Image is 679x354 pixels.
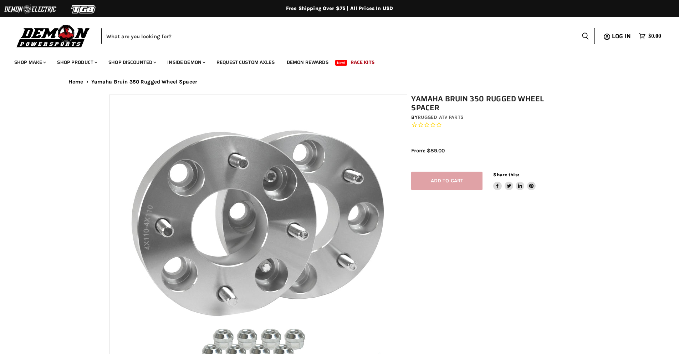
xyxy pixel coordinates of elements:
[493,172,519,177] span: Share this:
[54,79,625,85] nav: Breadcrumbs
[57,2,111,16] img: TGB Logo 2
[4,2,57,16] img: Demon Electric Logo 2
[281,55,334,70] a: Demon Rewards
[14,23,92,49] img: Demon Powersports
[101,28,595,44] form: Product
[91,79,197,85] span: Yamaha Bruin 350 Rugged Wheel Spacer
[411,95,574,112] h1: Yamaha Bruin 350 Rugged Wheel Spacer
[101,28,576,44] input: Search
[411,147,445,154] span: From: $89.00
[612,32,631,41] span: Log in
[52,55,102,70] a: Shop Product
[68,79,83,85] a: Home
[103,55,160,70] a: Shop Discounted
[648,33,661,40] span: $0.00
[54,5,625,12] div: Free Shipping Over $75 | All Prices In USD
[411,113,574,121] div: by
[493,172,536,191] aside: Share this:
[9,52,659,70] ul: Main menu
[211,55,280,70] a: Request Custom Axles
[411,121,574,129] span: Rated 0.0 out of 5 stars 0 reviews
[9,55,50,70] a: Shop Make
[635,31,665,41] a: $0.00
[335,60,347,66] span: New!
[345,55,380,70] a: Race Kits
[609,33,635,40] a: Log in
[418,114,464,120] a: Rugged ATV Parts
[162,55,210,70] a: Inside Demon
[576,28,595,44] button: Search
